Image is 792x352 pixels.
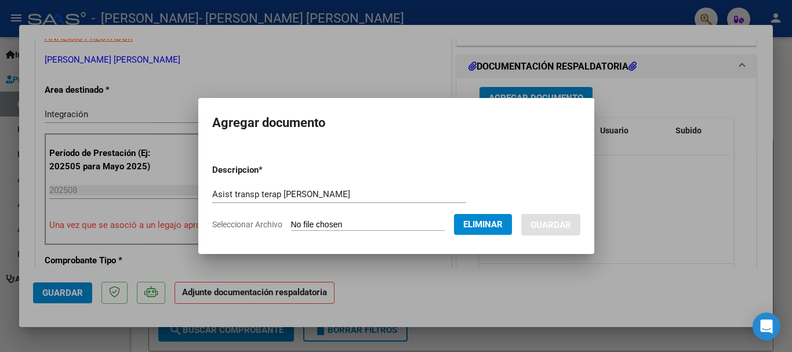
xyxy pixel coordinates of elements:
[212,220,282,229] span: Seleccionar Archivo
[753,313,780,340] div: Open Intercom Messenger
[454,214,512,235] button: Eliminar
[463,219,503,230] span: Eliminar
[212,112,580,134] h2: Agregar documento
[212,164,323,177] p: Descripcion
[531,220,571,230] span: Guardar
[521,214,580,235] button: Guardar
